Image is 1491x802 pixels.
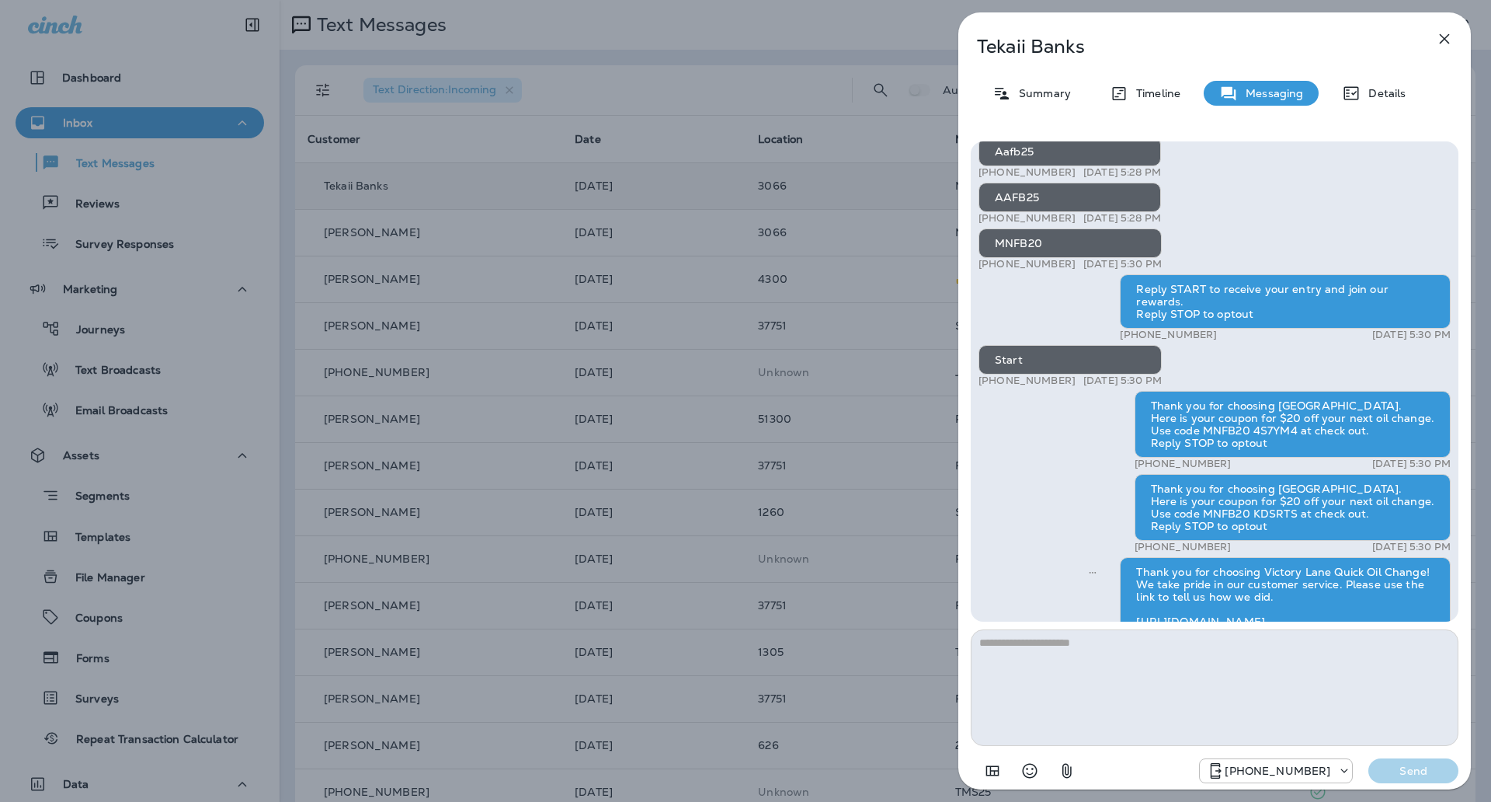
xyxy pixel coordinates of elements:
[1135,541,1232,553] p: [PHONE_NUMBER]
[978,212,1076,225] p: [PHONE_NUMBER]
[1089,564,1097,578] span: Sent
[1083,258,1162,270] p: [DATE] 5:30 PM
[977,36,1401,58] p: Tekaii Banks
[978,258,1076,270] p: [PHONE_NUMBER]
[1083,212,1161,225] p: [DATE] 5:28 PM
[1083,166,1161,179] p: [DATE] 5:28 PM
[978,183,1161,212] div: AAFB25
[1361,87,1406,99] p: Details
[977,755,1008,786] button: Add in a premade template
[1120,274,1451,329] div: Reply START to receive your entry and join our rewards. Reply STOP to optout
[978,137,1161,166] div: Aafb25
[1238,87,1303,99] p: Messaging
[1135,391,1451,458] div: Thank you for choosing [GEOGRAPHIC_DATA]. Here is your coupon for $20 off your next oil change. U...
[1120,329,1217,341] p: [PHONE_NUMBER]
[978,345,1162,375] div: Start
[978,375,1076,387] p: [PHONE_NUMBER]
[1128,87,1180,99] p: Timeline
[1372,541,1451,553] p: [DATE] 5:30 PM
[1372,329,1451,341] p: [DATE] 5:30 PM
[1120,557,1451,674] div: Thank you for choosing Victory Lane Quick Oil Change! We take pride in our customer service. Plea...
[1011,87,1071,99] p: Summary
[1225,765,1330,777] p: [PHONE_NUMBER]
[1135,474,1451,541] div: Thank you for choosing [GEOGRAPHIC_DATA]. Here is your coupon for $20 off your next oil change. U...
[1372,458,1451,470] p: [DATE] 5:30 PM
[1200,762,1352,780] div: +1 (734) 808-3643
[978,228,1162,258] div: MNFB20
[1135,458,1232,470] p: [PHONE_NUMBER]
[978,166,1076,179] p: [PHONE_NUMBER]
[1014,755,1045,786] button: Select an emoji
[1083,375,1162,387] p: [DATE] 5:30 PM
